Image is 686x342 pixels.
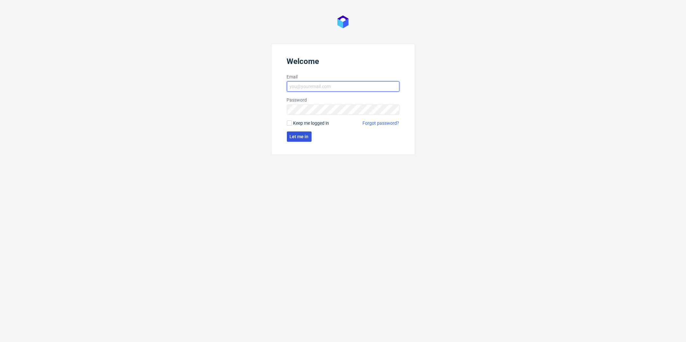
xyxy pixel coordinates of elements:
a: Forgot password? [363,120,399,126]
header: Welcome [287,57,399,68]
span: Keep me logged in [293,120,329,126]
button: Let me in [287,131,312,142]
span: Let me in [290,134,309,139]
input: you@youremail.com [287,81,399,92]
label: Email [287,74,399,80]
label: Password [287,97,399,103]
